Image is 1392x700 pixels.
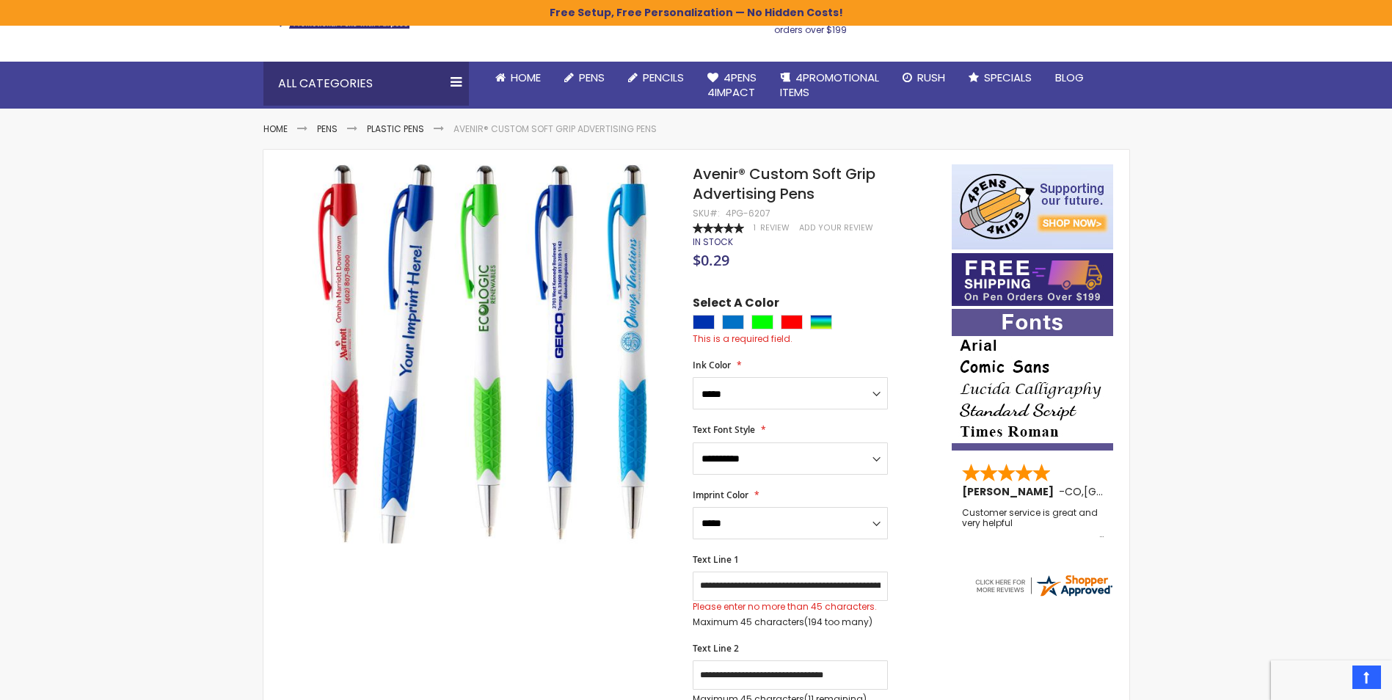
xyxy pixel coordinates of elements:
[810,315,832,329] div: Assorted
[693,333,936,345] div: This is a required field.
[751,315,773,329] div: Lime Green
[696,62,768,109] a: 4Pens4impact
[693,164,875,204] span: Avenir® Custom Soft Grip Advertising Pens
[693,250,729,270] span: $0.29
[952,164,1113,249] img: 4pens 4 kids
[1271,660,1392,700] iframe: Google Customer Reviews
[484,62,553,94] a: Home
[693,553,739,566] span: Text Line 1
[693,236,733,248] span: In stock
[693,642,739,655] span: Text Line 2
[693,601,888,613] div: Please enter no more than 45 characters.
[693,236,733,248] div: Availability
[962,508,1104,539] div: Customer service is great and very helpful
[693,315,715,329] div: Blue
[1055,70,1084,85] span: Blog
[616,62,696,94] a: Pencils
[511,70,541,85] span: Home
[553,62,616,94] a: Pens
[693,616,888,628] p: Maximum 45 characters
[1084,484,1192,499] span: [GEOGRAPHIC_DATA]
[754,222,792,233] a: 1 Review
[722,315,744,329] div: Blue Light
[263,62,469,106] div: All Categories
[891,62,957,94] a: Rush
[952,309,1113,451] img: font-personalization-examples
[780,70,879,100] span: 4PROMOTIONAL ITEMS
[693,295,779,315] span: Select A Color
[781,315,803,329] div: Red
[643,70,684,85] span: Pencils
[693,207,720,219] strong: SKU
[293,163,674,544] img: Avenir® Custom Soft Grip Advertising Pens
[1065,484,1082,499] span: CO
[984,70,1032,85] span: Specials
[707,70,757,100] span: 4Pens 4impact
[957,62,1043,94] a: Specials
[799,222,873,233] a: Add Your Review
[693,489,748,501] span: Imprint Color
[579,70,605,85] span: Pens
[693,359,731,371] span: Ink Color
[952,253,1113,306] img: Free shipping on orders over $199
[1043,62,1096,94] a: Blog
[962,484,1059,499] span: [PERSON_NAME]
[973,589,1114,602] a: 4pens.com certificate URL
[917,70,945,85] span: Rush
[804,616,872,628] span: (194 too many)
[693,223,744,233] div: 100%
[317,123,338,135] a: Pens
[1059,484,1192,499] span: - ,
[367,123,424,135] a: Plastic Pens
[726,208,770,219] div: 4PG-6207
[754,222,756,233] span: 1
[768,62,891,109] a: 4PROMOTIONALITEMS
[453,123,657,135] li: Avenir® Custom Soft Grip Advertising Pens
[760,222,790,233] span: Review
[973,572,1114,599] img: 4pens.com widget logo
[263,123,288,135] a: Home
[693,423,755,436] span: Text Font Style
